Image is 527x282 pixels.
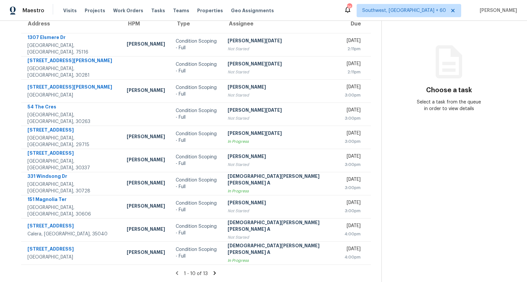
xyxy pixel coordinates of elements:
div: [GEOGRAPHIC_DATA], [GEOGRAPHIC_DATA], 30263 [27,112,116,125]
div: [GEOGRAPHIC_DATA], [GEOGRAPHIC_DATA], 30337 [27,158,116,171]
div: [DATE] [344,199,361,208]
div: [PERSON_NAME] [127,156,165,165]
div: [PERSON_NAME] [127,180,165,188]
div: [DATE] [344,84,361,92]
div: [STREET_ADDRESS][PERSON_NAME] [27,84,116,92]
div: In Progress [228,188,334,194]
div: 3:00pm [344,161,361,168]
span: [PERSON_NAME] [477,7,517,14]
span: Tasks [151,8,165,13]
div: [GEOGRAPHIC_DATA], [GEOGRAPHIC_DATA], 75116 [27,42,116,56]
div: 2:11pm [344,46,361,52]
div: Not Started [228,208,334,214]
div: [DATE] [344,176,361,184]
div: 3:00pm [344,208,361,214]
div: 763 [347,4,352,11]
div: Not Started [228,234,334,241]
div: 331 Windsong Dr [27,173,116,181]
div: [DATE] [344,222,361,231]
div: [DATE] [344,60,361,69]
div: Condition Scoping - Full [176,61,217,74]
div: [STREET_ADDRESS] [27,222,116,231]
div: Condition Scoping - Full [176,131,217,144]
div: Condition Scoping - Full [176,223,217,236]
div: [PERSON_NAME] [127,41,165,49]
div: 3:00pm [344,138,361,145]
div: [STREET_ADDRESS] [27,150,116,158]
th: Address [21,15,121,33]
span: Southwest, [GEOGRAPHIC_DATA] + 60 [362,7,446,14]
div: [DEMOGRAPHIC_DATA][PERSON_NAME] [PERSON_NAME] A [228,242,334,257]
div: 3:00pm [344,115,361,122]
div: [DATE] [344,246,361,254]
div: 3:00pm [344,184,361,191]
div: [STREET_ADDRESS][PERSON_NAME] [27,57,116,65]
th: Assignee [222,15,339,33]
div: Condition Scoping - Full [176,177,217,190]
div: 2:11pm [344,69,361,75]
div: [GEOGRAPHIC_DATA] [27,254,116,261]
div: [STREET_ADDRESS] [27,246,116,254]
span: 1 - 10 of 13 [184,271,208,276]
div: [PERSON_NAME][DATE] [228,60,334,69]
div: [PERSON_NAME][DATE] [228,107,334,115]
div: Condition Scoping - Full [176,154,217,167]
div: Not Started [228,92,334,99]
div: [PERSON_NAME] [127,133,165,141]
div: [PERSON_NAME] [228,153,334,161]
div: Condition Scoping - Full [176,38,217,51]
div: [GEOGRAPHIC_DATA], [GEOGRAPHIC_DATA], 30728 [27,181,116,194]
div: 54 The Cres [27,103,116,112]
div: [GEOGRAPHIC_DATA], [GEOGRAPHIC_DATA], 30281 [27,65,116,79]
div: Condition Scoping - Full [176,107,217,121]
div: [DATE] [344,153,361,161]
th: Due [339,15,371,33]
div: Calera, [GEOGRAPHIC_DATA], 35040 [27,231,116,237]
div: 3:00pm [344,92,361,99]
div: [STREET_ADDRESS] [27,127,116,135]
span: Projects [85,7,105,14]
div: [GEOGRAPHIC_DATA], [GEOGRAPHIC_DATA], 30606 [27,204,116,218]
div: Not Started [228,46,334,52]
th: HPM [121,15,170,33]
th: Type [170,15,222,33]
div: [DEMOGRAPHIC_DATA][PERSON_NAME] [PERSON_NAME] A [228,173,334,188]
div: Not Started [228,115,334,122]
div: 4:00pm [344,254,361,261]
div: In Progress [228,138,334,145]
span: Maestro [22,7,44,14]
div: [PERSON_NAME] [228,199,334,208]
div: [DATE] [344,37,361,46]
div: [DATE] [344,107,361,115]
div: 1307 Elsmere Dr [27,34,116,42]
div: [GEOGRAPHIC_DATA], [GEOGRAPHIC_DATA], 29715 [27,135,116,148]
div: Not Started [228,69,334,75]
div: Not Started [228,161,334,168]
div: [PERSON_NAME] [127,203,165,211]
div: 4:00pm [344,231,361,237]
span: Teams [173,7,189,14]
div: [GEOGRAPHIC_DATA] [27,92,116,99]
div: [PERSON_NAME] [127,249,165,257]
div: 151 Magnolia Ter [27,196,116,204]
div: [PERSON_NAME][DATE] [228,37,334,46]
div: [PERSON_NAME] [228,84,334,92]
div: In Progress [228,257,334,264]
span: Visits [63,7,77,14]
div: [PERSON_NAME][DATE] [228,130,334,138]
div: Condition Scoping - Full [176,200,217,213]
div: [PERSON_NAME] [127,226,165,234]
div: [DATE] [344,130,361,138]
div: Condition Scoping - Full [176,246,217,260]
div: [PERSON_NAME] [127,87,165,95]
div: [DEMOGRAPHIC_DATA][PERSON_NAME] [PERSON_NAME] A [228,219,334,234]
span: Geo Assignments [231,7,274,14]
span: Properties [197,7,223,14]
h3: Choose a task [426,87,472,94]
div: Select a task from the queue in order to view details [416,99,483,112]
div: Condition Scoping - Full [176,84,217,98]
span: Work Orders [113,7,143,14]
